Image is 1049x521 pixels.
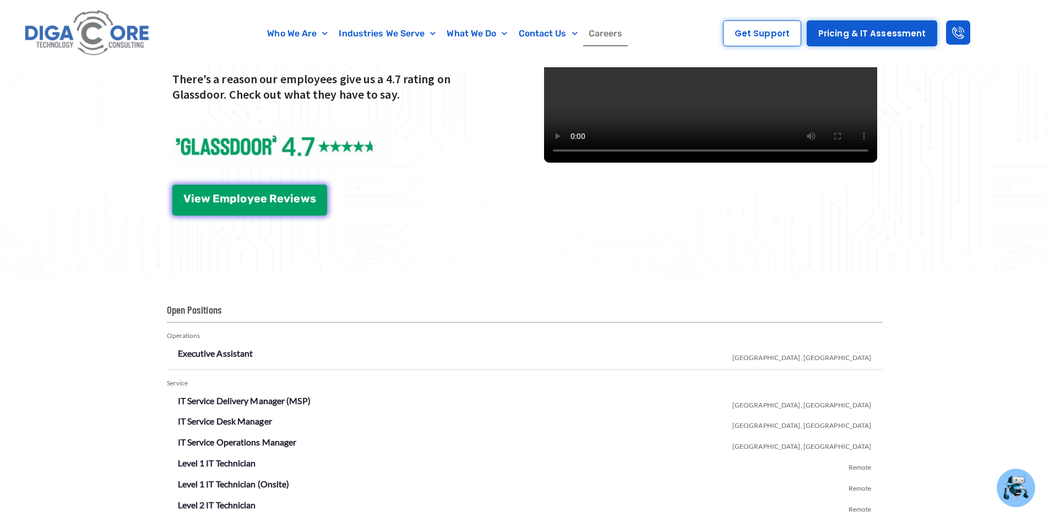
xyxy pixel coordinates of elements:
span: Pricing & IT Assessment [818,29,926,37]
span: [GEOGRAPHIC_DATA], [GEOGRAPHIC_DATA] [732,434,872,455]
span: w [301,193,310,204]
a: Industries We Serve [333,21,441,46]
span: w [201,193,210,204]
a: What We Do [441,21,513,46]
span: Remote [849,497,872,518]
a: Level 2 IT Technician [178,499,256,510]
a: Careers [583,21,628,46]
a: Get Support [723,20,801,46]
span: [GEOGRAPHIC_DATA], [GEOGRAPHIC_DATA] [732,413,872,434]
span: v [284,193,290,204]
span: e [254,193,260,204]
span: l [237,193,240,204]
nav: Menu [206,21,684,46]
a: Level 1 IT Technician [178,458,256,468]
span: [GEOGRAPHIC_DATA], [GEOGRAPHIC_DATA] [732,393,872,413]
a: Level 1 IT Technician (Onsite) [178,479,290,489]
span: e [277,193,284,204]
a: Contact Us [513,21,583,46]
span: Remote [849,476,872,497]
span: i [290,193,293,204]
span: [GEOGRAPHIC_DATA], [GEOGRAPHIC_DATA] [732,345,872,366]
p: There’s a reason our employees give us a 4.7 rating on Glassdoor. Check out what they have to say. [172,71,506,103]
span: Get Support [735,29,790,37]
span: e [194,193,201,204]
span: o [240,193,247,204]
img: Digacore logo 1 [21,6,154,61]
span: p [230,193,237,204]
a: IT Service Operations Manager [178,437,297,447]
a: Who We Are [262,21,333,46]
span: s [310,193,316,204]
h2: Open Positions [167,303,883,323]
span: e [293,193,300,204]
a: Pricing & IT Assessment [807,20,937,46]
span: E [213,193,220,204]
a: IT Service Desk Manager [178,416,272,426]
span: i [191,193,194,204]
a: View Employee Reviews [172,185,327,216]
span: R [269,193,277,204]
div: Operations [167,328,883,344]
span: V [183,193,191,204]
a: Executive Assistant [178,348,253,358]
a: IT Service Delivery Manager (MSP) [178,395,311,406]
div: Service [167,375,883,391]
span: Remote [849,455,872,476]
span: m [220,193,230,204]
span: y [247,193,254,204]
img: Glassdoor Reviews [172,125,389,168]
span: e [260,193,267,204]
